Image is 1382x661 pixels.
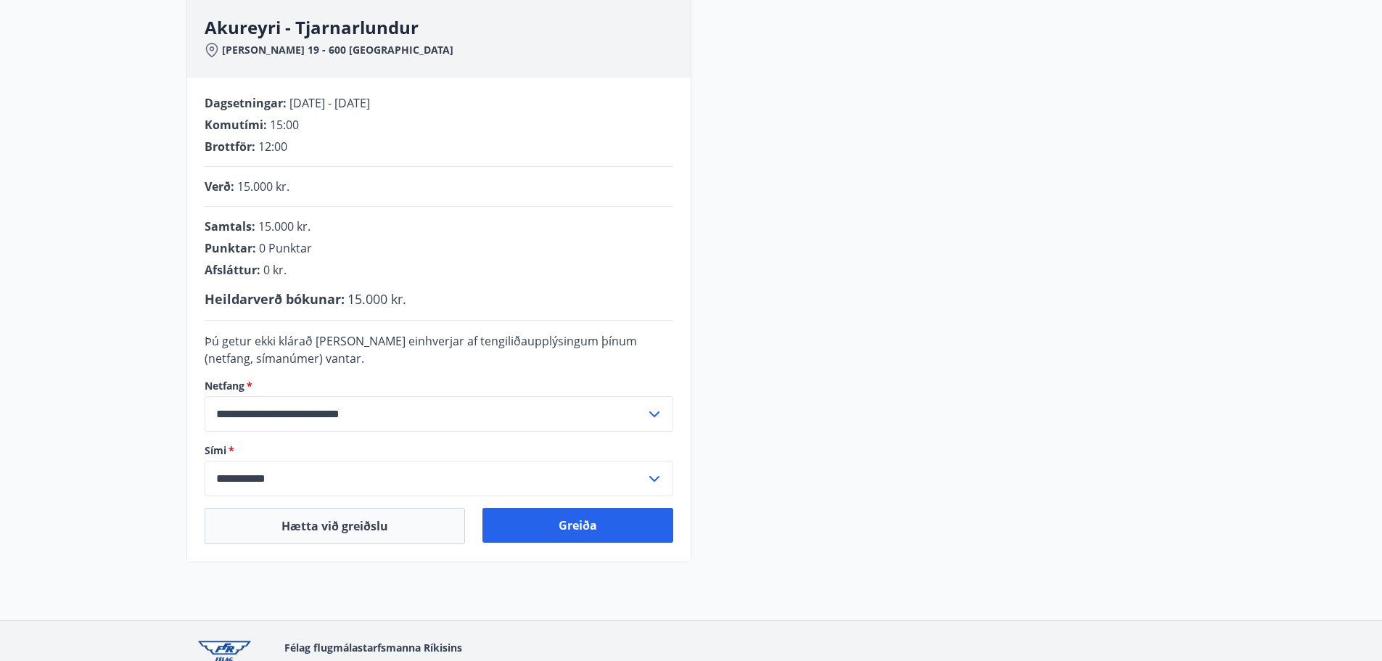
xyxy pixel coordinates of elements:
span: Brottför : [205,139,255,155]
span: 15.000 kr. [237,178,289,194]
span: 0 kr. [263,262,287,278]
span: Verð : [205,178,234,194]
span: Afsláttur : [205,262,260,278]
button: Greiða [482,508,673,543]
span: Samtals : [205,218,255,234]
span: 15.000 kr. [258,218,310,234]
span: 0 Punktar [259,240,312,256]
h3: Akureyri - Tjarnarlundur [205,15,691,40]
button: Hætta við greiðslu [205,508,465,544]
span: Komutími : [205,117,267,133]
label: Netfang [205,379,673,393]
span: [PERSON_NAME] 19 - 600 [GEOGRAPHIC_DATA] [222,43,453,57]
span: Þú getur ekki klárað [PERSON_NAME] einhverjar af tengiliðaupplýsingum þínum (netfang, símanúmer) ... [205,333,637,366]
span: Félag flugmálastarfsmanna Ríkisins [284,641,462,654]
label: Sími [205,443,673,458]
span: 12:00 [258,139,287,155]
span: [DATE] - [DATE] [289,95,370,111]
span: Heildarverð bókunar : [205,290,345,308]
span: Punktar : [205,240,256,256]
span: 15:00 [270,117,299,133]
span: Dagsetningar : [205,95,287,111]
span: 15.000 kr. [347,290,406,308]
